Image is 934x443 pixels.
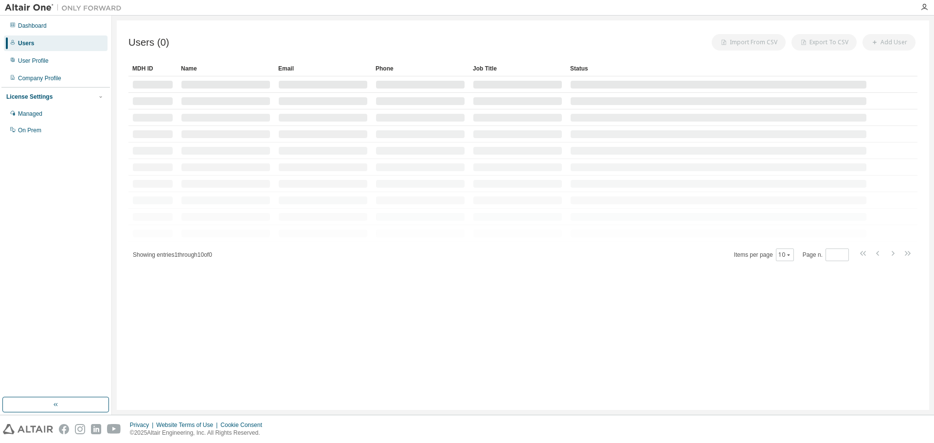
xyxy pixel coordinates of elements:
img: altair_logo.svg [3,424,53,434]
div: Phone [376,61,465,76]
div: Users [18,39,34,47]
div: On Prem [18,126,41,134]
div: Email [278,61,368,76]
span: Items per page [734,248,794,261]
div: Website Terms of Use [156,421,220,429]
img: facebook.svg [59,424,69,434]
img: instagram.svg [75,424,85,434]
div: Company Profile [18,74,61,82]
span: Users (0) [128,37,169,48]
div: License Settings [6,93,53,101]
div: Cookie Consent [220,421,268,429]
div: Name [181,61,270,76]
button: 10 [778,251,791,259]
div: Job Title [473,61,562,76]
button: Add User [862,34,916,51]
p: © 2025 Altair Engineering, Inc. All Rights Reserved. [130,429,268,437]
img: youtube.svg [107,424,121,434]
div: Managed [18,110,42,118]
span: Page n. [803,248,849,261]
img: Altair One [5,3,126,13]
span: Showing entries 1 through 10 of 0 [133,251,212,258]
button: Export To CSV [791,34,857,51]
button: Import From CSV [712,34,786,51]
div: Privacy [130,421,156,429]
div: User Profile [18,57,49,65]
div: Dashboard [18,22,47,30]
img: linkedin.svg [91,424,101,434]
div: Status [570,61,867,76]
div: MDH ID [132,61,173,76]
